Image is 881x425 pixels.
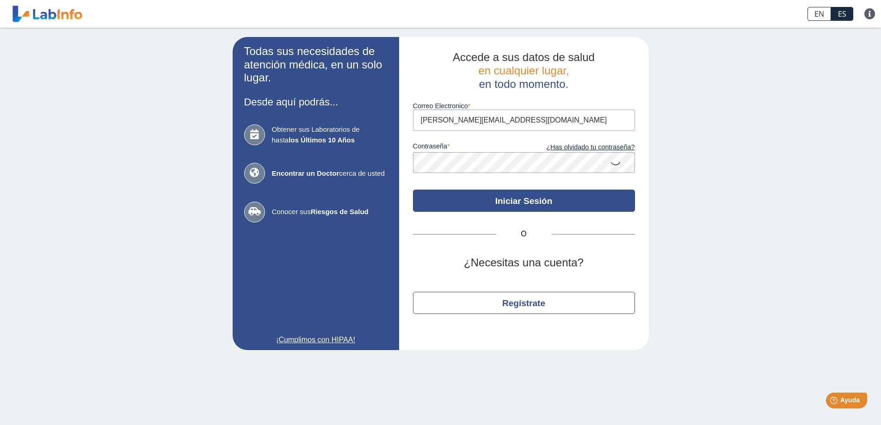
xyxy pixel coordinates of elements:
[496,228,552,240] span: O
[244,334,388,345] a: ¡Cumplimos con HIPAA!
[807,7,831,21] a: EN
[413,256,635,270] h2: ¿Necesitas una cuenta?
[453,51,595,63] span: Accede a sus datos de salud
[289,136,355,144] b: los Últimos 10 Años
[244,45,388,85] h2: Todas sus necesidades de atención médica, en un solo lugar.
[272,169,339,177] b: Encontrar un Doctor
[413,142,524,153] label: contraseña
[413,102,635,110] label: Correo Electronico
[478,64,569,77] span: en cualquier lugar,
[799,389,871,415] iframe: Help widget launcher
[413,190,635,212] button: Iniciar Sesión
[831,7,853,21] a: ES
[311,208,369,216] b: Riesgos de Salud
[524,142,635,153] a: ¿Has olvidado tu contraseña?
[413,292,635,314] button: Regístrate
[272,168,388,179] span: cerca de usted
[244,96,388,108] h3: Desde aquí podrás...
[272,124,388,145] span: Obtener sus Laboratorios de hasta
[479,78,568,90] span: en todo momento.
[272,207,388,217] span: Conocer sus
